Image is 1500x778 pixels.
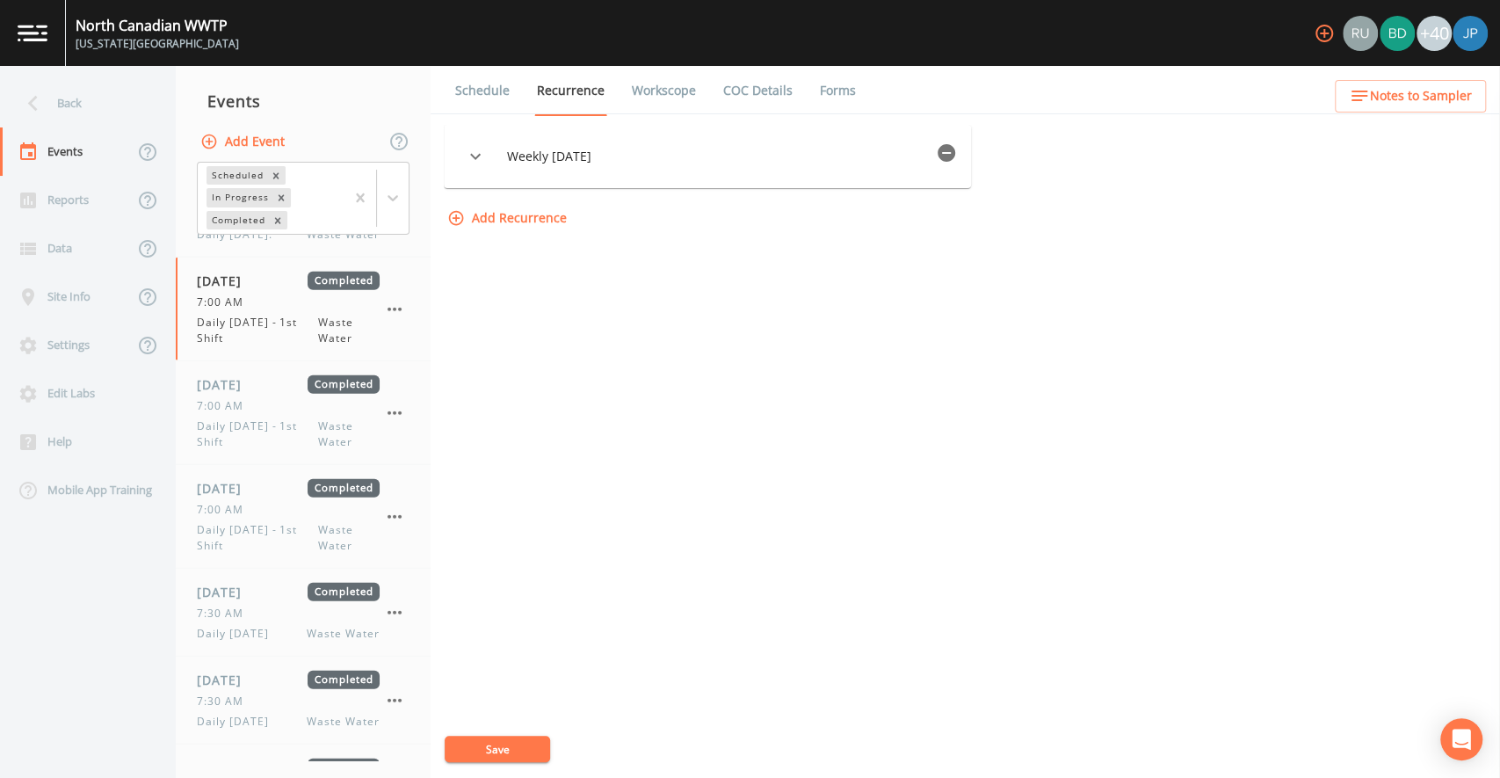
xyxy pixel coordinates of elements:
[197,227,282,243] span: Daily [DATE].
[197,606,254,622] span: 7:30 AM
[929,135,964,171] button: Delete recurrence
[307,626,380,642] span: Waste Water
[268,211,287,229] div: Remove Completed
[1343,16,1378,51] img: a5c06d64ce99e847b6841ccd0307af82
[1380,16,1415,51] img: 9f682ec1c49132a47ef547787788f57d
[197,126,292,158] button: Add Event
[197,375,254,394] span: [DATE]
[197,294,254,310] span: 7:00 AM
[197,418,318,450] span: Daily [DATE] - 1st Shift
[318,522,380,554] span: Waste Water
[207,166,266,185] div: Scheduled
[176,465,431,569] a: [DATE]Completed7:00 AMDaily [DATE] - 1st ShiftWaste Water
[76,36,239,52] div: [US_STATE][GEOGRAPHIC_DATA]
[307,714,380,730] span: Waste Water
[453,66,512,115] a: Schedule
[76,15,239,36] div: North Canadian WWTP
[817,66,859,115] a: Forms
[1453,16,1488,51] img: 41241ef155101aa6d92a04480b0d0000
[445,736,550,762] button: Save
[308,759,380,777] span: Completed
[444,202,574,235] button: Add Recurrence
[721,66,795,115] a: COC Details
[197,759,254,777] span: [DATE]
[534,66,607,116] a: Recurrence
[1335,80,1486,113] button: Notes to Sampler
[197,694,254,709] span: 7:30 AM
[308,671,380,689] span: Completed
[197,272,254,290] span: [DATE]
[308,583,380,601] span: Completed
[308,375,380,394] span: Completed
[207,211,268,229] div: Completed
[318,418,380,450] span: Waste Water
[197,671,254,689] span: [DATE]
[176,361,431,465] a: [DATE]Completed7:00 AMDaily [DATE] - 1st ShiftWaste Water
[1370,85,1472,107] span: Notes to Sampler
[272,188,291,207] div: Remove In Progress
[308,272,380,290] span: Completed
[507,148,929,165] span: Weekly [DATE]
[197,479,254,498] span: [DATE]
[307,227,380,243] span: Waste Water
[1342,16,1379,51] div: Russell Schindler
[318,315,380,346] span: Waste Water
[197,626,279,642] span: Daily [DATE]
[197,315,318,346] span: Daily [DATE] - 1st Shift
[197,398,254,414] span: 7:00 AM
[197,522,318,554] span: Daily [DATE] - 1st Shift
[176,569,431,657] a: [DATE]Completed7:30 AMDaily [DATE]Waste Water
[176,79,431,123] div: Events
[18,25,47,41] img: logo
[266,166,286,185] div: Remove Scheduled
[197,502,254,518] span: 7:00 AM
[197,583,254,601] span: [DATE]
[176,657,431,745] a: [DATE]Completed7:30 AMDaily [DATE]Waste Water
[1379,16,1416,51] div: Brock DeVeau
[176,258,431,361] a: [DATE]Completed7:00 AMDaily [DATE] - 1st ShiftWaste Water
[197,714,279,730] span: Daily [DATE]
[1440,718,1482,760] div: Open Intercom Messenger
[308,479,380,498] span: Completed
[207,188,272,207] div: In Progress
[629,66,699,115] a: Workscope
[1417,16,1452,51] div: +40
